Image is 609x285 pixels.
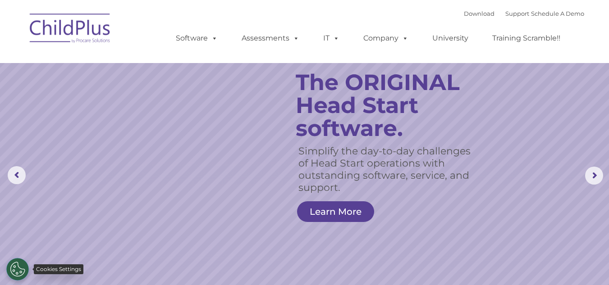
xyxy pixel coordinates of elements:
rs-layer: Simplify the day-to-day challenges of Head Start operations with outstanding software, service, a... [298,145,476,194]
a: Software [167,29,227,47]
span: Last name [125,59,153,66]
a: University [423,29,477,47]
a: IT [314,29,348,47]
button: Cookies Settings [6,258,29,280]
img: ChildPlus by Procare Solutions [25,7,115,52]
a: Schedule A Demo [531,10,584,17]
a: Company [354,29,417,47]
font: | [464,10,584,17]
a: Download [464,10,495,17]
a: Support [505,10,529,17]
a: Training Scramble!! [483,29,569,47]
rs-layer: The ORIGINAL Head Start software. [296,71,486,140]
a: Learn More [297,201,374,222]
span: Phone number [125,96,164,103]
a: Assessments [233,29,308,47]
